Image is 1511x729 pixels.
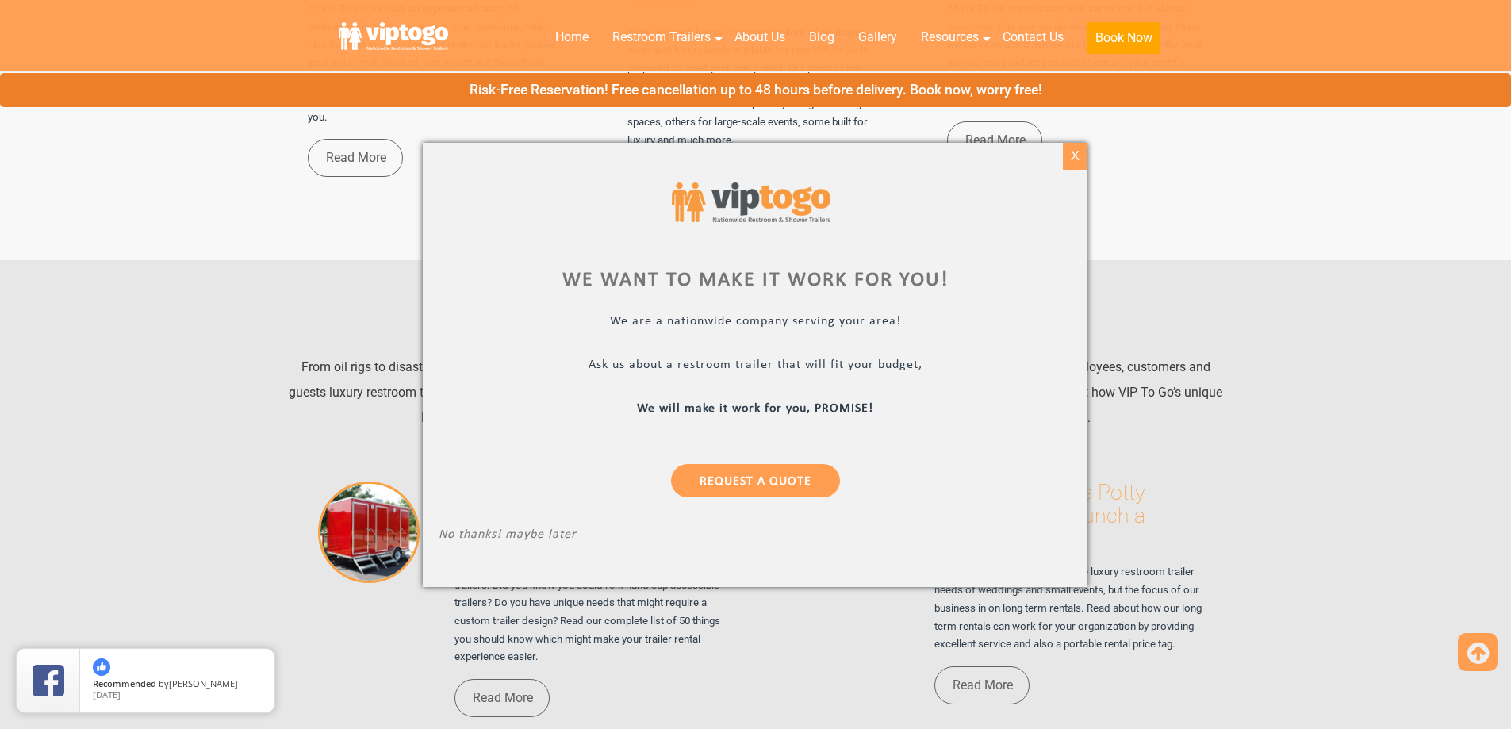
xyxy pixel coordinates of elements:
span: [PERSON_NAME] [169,677,238,689]
img: viptogo logo [672,182,830,223]
span: Recommended [93,677,156,689]
img: Review Rating [33,665,64,696]
a: Request a Quote [671,463,840,497]
span: by [93,679,262,690]
b: We will make it work for you, PROMISE! [638,401,874,414]
p: We are a nationwide company serving your area! [439,313,1072,332]
p: No thanks! maybe later [439,527,1072,545]
div: X [1063,143,1087,170]
p: Ask us about a restroom trailer that will fit your budget, [439,357,1072,375]
img: thumbs up icon [93,658,110,676]
div: We want to make it work for you! [439,270,1072,290]
span: [DATE] [93,689,121,700]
